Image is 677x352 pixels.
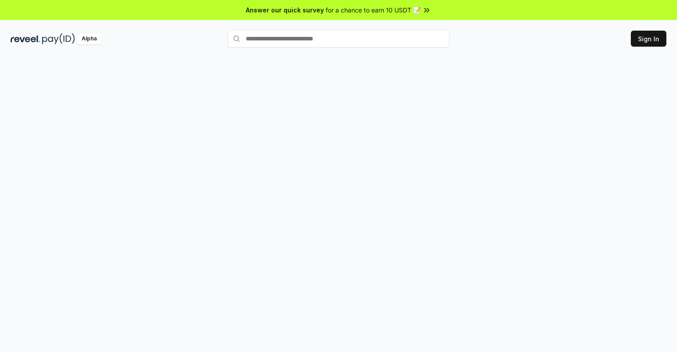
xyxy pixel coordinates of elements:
[326,5,421,15] span: for a chance to earn 10 USDT 📝
[631,31,666,47] button: Sign In
[246,5,324,15] span: Answer our quick survey
[77,33,102,44] div: Alpha
[42,33,75,44] img: pay_id
[11,33,40,44] img: reveel_dark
